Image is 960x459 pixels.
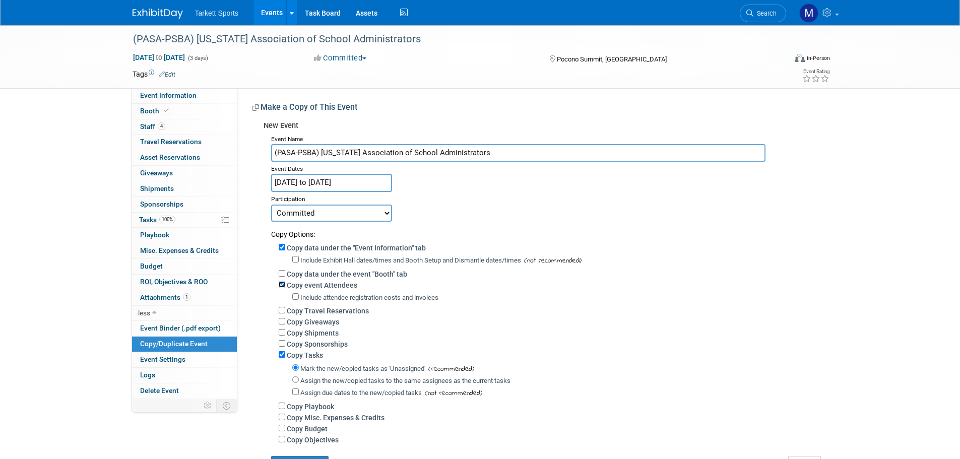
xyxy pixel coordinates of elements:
[132,337,237,352] a: Copy/Duplicate Event
[795,54,805,62] img: Format-Inperson.png
[133,9,183,19] img: ExhibitDay
[132,383,237,399] a: Delete Event
[132,104,237,119] a: Booth
[140,153,200,161] span: Asset Reservations
[140,340,208,348] span: Copy/Duplicate Event
[132,306,237,321] a: less
[140,169,173,177] span: Giveaways
[132,181,237,196] a: Shipments
[140,293,190,301] span: Attachments
[132,88,237,103] a: Event Information
[140,386,179,395] span: Delete Event
[799,4,818,23] img: Mathieu Martel
[287,318,339,326] label: Copy Giveaways
[310,53,370,63] button: Committed
[138,309,150,317] span: less
[159,216,175,223] span: 100%
[287,425,328,433] label: Copy Budget
[422,388,482,399] span: (not recommended)
[187,55,208,61] span: (3 days)
[753,10,777,17] span: Search
[140,246,219,254] span: Misc. Expenses & Credits
[287,270,407,278] label: Copy data under the event "Booth" tab
[132,213,237,228] a: Tasks100%
[132,135,237,150] a: Travel Reservations
[132,166,237,181] a: Giveaways
[216,399,237,412] td: Toggle Event Tabs
[727,52,830,68] div: Event Format
[140,91,197,99] span: Event Information
[133,53,185,62] span: [DATE] [DATE]
[130,30,771,48] div: (PASA-PSBA) [US_STATE] Association of School Administrators
[300,365,425,372] label: Mark the new/copied tasks as 'Unassigned'
[140,355,185,363] span: Event Settings
[140,324,221,332] span: Event Binder (.pdf export)
[300,294,438,301] label: Include attendee registration costs and invoices
[287,414,385,422] label: Copy Misc. Expenses & Credits
[287,436,339,444] label: Copy Objectives
[140,262,163,270] span: Budget
[199,399,217,412] td: Personalize Event Tab Strip
[271,162,820,174] div: Event Dates
[287,244,426,252] label: Copy data under the "Event Information" tab
[132,119,237,135] a: Staff4
[140,200,183,208] span: Sponsorships
[132,290,237,305] a: Attachments1
[140,231,169,239] span: Playbook
[271,192,820,204] div: Participation
[521,255,582,266] span: (not recommended)
[139,216,175,224] span: Tasks
[132,150,237,165] a: Asset Reservations
[740,5,786,22] a: Search
[557,55,667,63] span: Pocono Summit, [GEOGRAPHIC_DATA]
[300,256,521,264] label: Include Exhibit Hall dates/times and Booth Setup and Dismantle dates/times
[287,329,339,337] label: Copy Shipments
[158,122,165,130] span: 4
[132,368,237,383] a: Logs
[140,184,174,192] span: Shipments
[164,108,169,113] i: Booth reservation complete
[140,122,165,130] span: Staff
[140,107,171,115] span: Booth
[133,69,175,79] td: Tags
[132,275,237,290] a: ROI, Objectives & ROO
[195,9,238,17] span: Tarkett Sports
[132,352,237,367] a: Event Settings
[271,222,820,239] div: Copy Options:
[132,197,237,212] a: Sponsorships
[132,259,237,274] a: Budget
[252,102,820,116] div: Make a Copy of This Event
[183,293,190,301] span: 1
[132,243,237,258] a: Misc. Expenses & Credits
[271,132,820,144] div: Event Name
[140,371,155,379] span: Logs
[300,389,422,397] label: Assign due dates to the new/copied tasks
[287,403,334,411] label: Copy Playbook
[264,120,820,132] div: New Event
[287,351,323,359] label: Copy Tasks
[806,54,830,62] div: In-Person
[140,278,208,286] span: ROI, Objectives & ROO
[287,340,348,348] label: Copy Sponsorships
[132,228,237,243] a: Playbook
[159,71,175,78] a: Edit
[154,53,164,61] span: to
[140,138,202,146] span: Travel Reservations
[425,364,474,374] span: (recommended)
[132,321,237,336] a: Event Binder (.pdf export)
[300,377,510,384] label: Assign the new/copied tasks to the same assignees as the current tasks
[287,281,357,289] label: Copy event Attendees
[802,69,829,74] div: Event Rating
[287,307,369,315] label: Copy Travel Reservations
